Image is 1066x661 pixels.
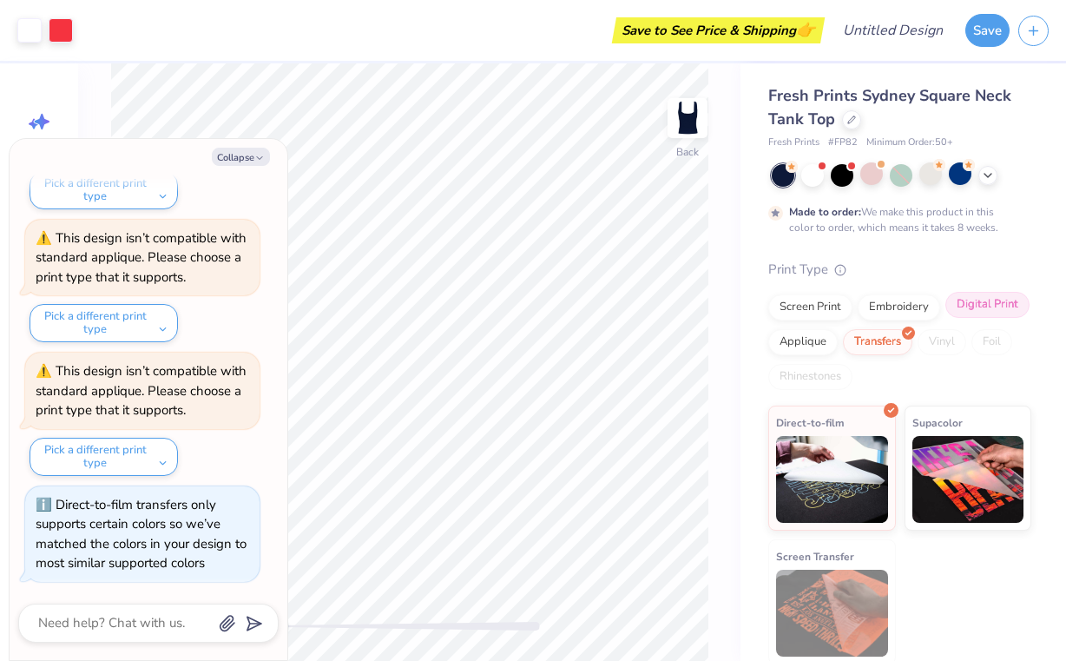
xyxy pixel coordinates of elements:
div: Back [676,144,699,160]
span: Fresh Prints [768,136,819,150]
img: Supacolor [912,436,1024,523]
div: This design isn’t compatible with standard applique. Please choose a print type that it supports. [36,362,247,419]
strong: Made to order: [789,205,861,219]
img: Screen Transfer [776,570,888,657]
div: Rhinestones [768,364,852,390]
button: Collapse [212,148,270,166]
img: Direct-to-film [776,436,888,523]
span: Fresh Prints Sydney Square Neck Tank Top [768,85,1011,129]
div: This design isn’t compatible with standard applique. Please choose a print type that it supports. [36,229,247,286]
div: Screen Print [768,294,852,321]
div: Vinyl [918,329,966,355]
button: Pick a different print type [30,171,178,209]
button: Pick a different print type [30,304,178,342]
div: Print Type [768,260,1031,280]
button: Save [965,14,1010,47]
div: Embroidery [858,294,940,321]
span: # FP82 [828,136,858,150]
div: Applique [768,329,838,355]
span: Supacolor [912,413,963,432]
div: We make this product in this color to order, which means it takes 8 weeks. [789,204,1003,235]
span: Direct-to-film [776,413,845,432]
input: Untitled Design [829,13,957,48]
button: Pick a different print type [30,438,178,476]
img: Back [670,101,705,136]
span: Screen Transfer [776,547,854,565]
div: Transfers [843,329,912,355]
span: 👉 [796,19,815,40]
div: Save to See Price & Shipping [616,17,820,43]
div: Direct-to-film transfers only supports certain colors so we’ve matched the colors in your design ... [36,496,247,572]
div: Foil [971,329,1012,355]
div: Digital Print [945,292,1030,318]
span: Minimum Order: 50 + [866,136,953,150]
